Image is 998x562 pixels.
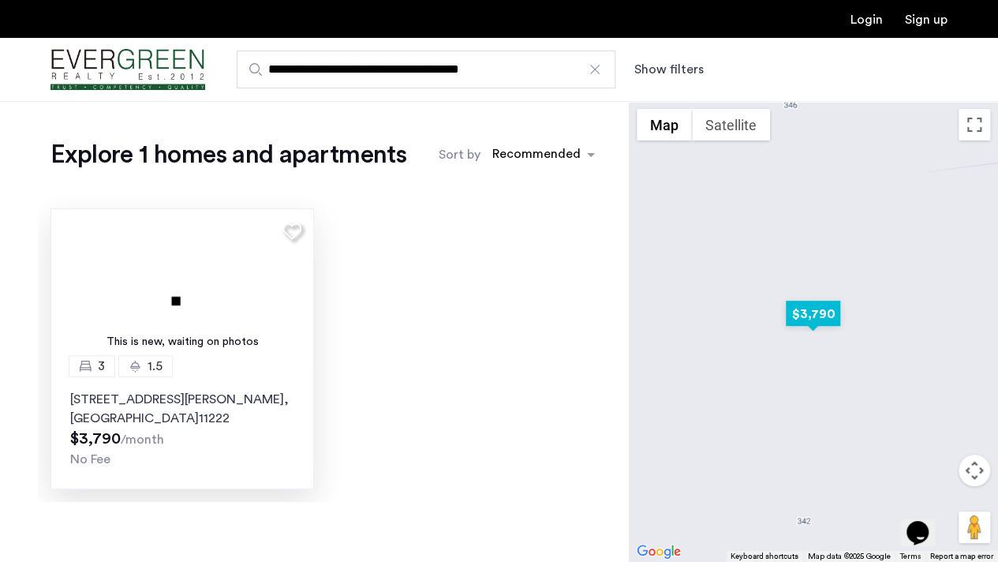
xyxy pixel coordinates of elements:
[900,499,951,546] iframe: chat widget
[633,541,685,562] img: Google
[692,109,770,140] button: Show satellite imagery
[959,511,990,543] button: Drag Pegman onto the map to open Street View
[959,109,990,140] button: Toggle fullscreen view
[58,334,306,350] div: This is new, waiting on photos
[50,208,314,366] a: This is new, waiting on photos
[484,140,603,169] ng-select: sort-apartment
[121,433,164,446] sub: /month
[850,13,883,26] a: Login
[148,357,163,376] span: 1.5
[50,40,205,99] img: logo
[637,109,692,140] button: Show street map
[50,366,314,489] a: 31.5[STREET_ADDRESS][PERSON_NAME], [GEOGRAPHIC_DATA]11222No Fee
[633,541,685,562] a: Open this area in Google Maps (opens a new window)
[959,455,990,486] button: Map camera controls
[50,139,406,170] h1: Explore 1 homes and apartments
[439,145,480,164] label: Sort by
[70,431,121,447] span: $3,790
[905,13,948,26] a: Registration
[900,551,921,562] a: Terms (opens in new tab)
[98,357,105,376] span: 3
[237,51,615,88] input: Apartment Search
[731,551,798,562] button: Keyboard shortcuts
[779,296,847,332] div: $3,790
[930,551,993,562] a: Report a map error
[50,208,314,366] img: 3.gif
[490,144,581,167] div: Recommended
[634,60,704,79] button: Show or hide filters
[50,40,205,99] a: Cazamio Logo
[70,453,110,466] span: No Fee
[70,390,294,428] p: [STREET_ADDRESS][PERSON_NAME] 11222
[808,553,891,560] span: Map data ©2025 Google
